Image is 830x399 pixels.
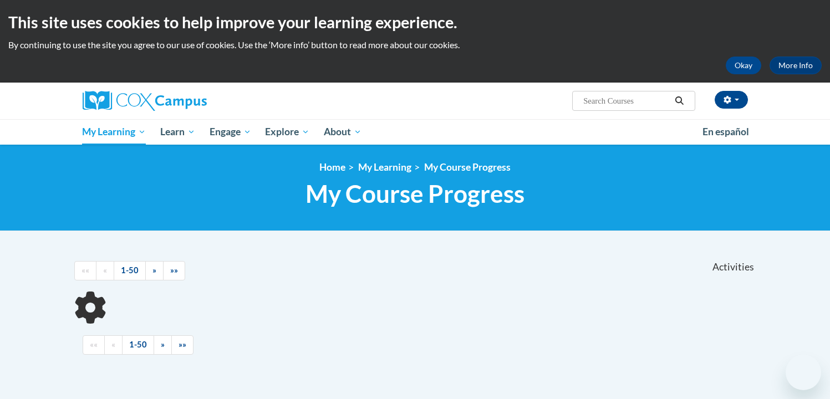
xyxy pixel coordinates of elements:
a: Begining [74,261,96,280]
span: Explore [265,125,309,139]
p: By continuing to use the site you agree to our use of cookies. Use the ‘More info’ button to read... [8,39,822,51]
span: My Course Progress [305,179,525,208]
span: Engage [210,125,251,139]
a: Begining [83,335,105,355]
a: Home [319,161,345,173]
a: My Learning [75,119,154,145]
a: More Info [770,57,822,74]
span: «« [90,340,98,349]
span: « [103,265,107,275]
a: 1-50 [122,335,154,355]
a: About [317,119,369,145]
a: Explore [258,119,317,145]
input: Search Courses [582,94,671,108]
span: About [324,125,361,139]
a: Cox Campus [83,91,293,111]
span: »» [179,340,186,349]
a: Next [154,335,172,355]
a: Engage [202,119,258,145]
span: My Learning [82,125,146,139]
iframe: Button to launch messaging window [786,355,821,390]
a: My Learning [358,161,411,173]
div: Main menu [66,119,765,145]
a: Previous [96,261,114,280]
img: Cox Campus [83,91,207,111]
span: En español [702,126,749,137]
a: My Course Progress [424,161,511,173]
h2: This site uses cookies to help improve your learning experience. [8,11,822,33]
span: Learn [160,125,195,139]
span: « [111,340,115,349]
a: End [171,335,194,355]
button: Search [671,94,688,108]
button: Account Settings [715,91,748,109]
button: Okay [726,57,761,74]
a: 1-50 [114,261,146,280]
a: Learn [153,119,202,145]
a: End [163,261,185,280]
span: Activities [712,261,754,273]
span: «« [82,265,89,275]
span: » [161,340,165,349]
a: Next [145,261,164,280]
a: En español [695,120,756,144]
a: Previous [104,335,123,355]
span: » [152,265,156,275]
span: »» [170,265,178,275]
